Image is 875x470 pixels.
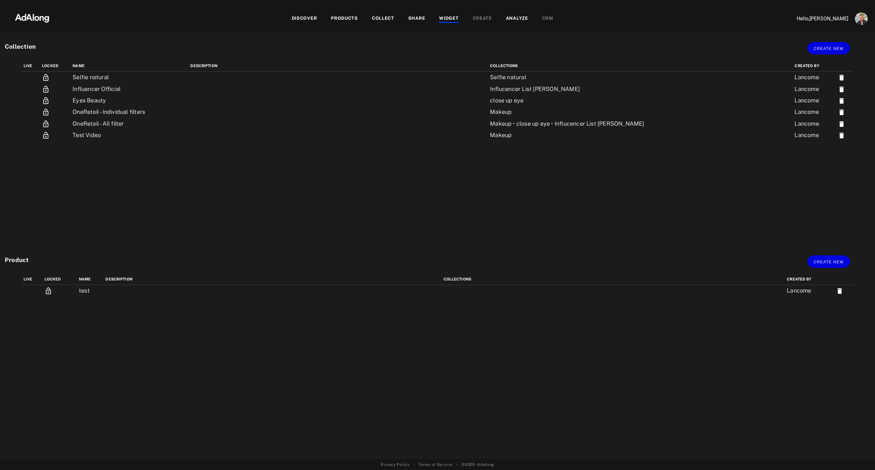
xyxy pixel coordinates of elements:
div: Selfie natural [490,73,682,81]
p: Hello, [PERSON_NAME] [785,15,848,23]
div: CREATE [473,15,492,23]
button: Create new [807,42,850,54]
th: Collections [442,274,786,285]
img: ACg8ocLjEk1irI4XXb49MzUGwa4F_C3PpCyg-3CPbiuLEZrYEA=s96-c [855,12,868,25]
td: Influencer Official [71,83,189,94]
td: Lancome [793,72,836,83]
div: DISCOVER [292,15,317,23]
td: Selfie natural [71,72,189,83]
button: Create new [807,255,850,268]
td: OneRetail - Individual filters [71,106,189,118]
th: Created by [793,60,836,72]
th: Locked [40,60,71,72]
th: Description [104,274,442,285]
div: ANALYZE [506,15,528,23]
a: Terms of Service [418,462,452,467]
div: Makeup [490,131,682,139]
iframe: Chat Widget [843,439,875,470]
div: PRODUCTS [331,15,358,23]
div: COLLECT [372,15,394,23]
th: Description [189,60,488,72]
span: © 2025 - Adalong [461,462,494,467]
td: Eyes Beauty [71,95,189,106]
button: Account settings [853,11,869,27]
td: Lancome [785,285,834,297]
th: Locked [43,274,77,285]
td: test [77,285,104,297]
td: Lancome [793,83,836,94]
div: close up eye [490,96,682,105]
span: • [413,462,415,467]
th: name [71,60,189,72]
div: Influcencer List [PERSON_NAME] [490,85,682,93]
td: Lancome [793,106,836,118]
div: Makeup • close up eye • Influcencer List [PERSON_NAME] [490,120,682,128]
img: 63233d7d88ed69de3c212112c67096b6.png [4,8,60,27]
td: OneRetail - All filter [71,118,189,129]
span: • [456,462,458,467]
td: Lancome [793,118,836,129]
th: Created by [785,274,834,285]
th: Collections [488,60,793,72]
a: Privacy Policy [381,462,409,467]
th: name [77,274,104,285]
div: WIDGET [439,15,458,23]
div: CRM [542,15,553,23]
td: Test Video [71,129,189,141]
th: Live [22,274,43,285]
span: Create new [814,46,843,51]
div: SHARE [408,15,425,23]
span: Create new [814,260,843,264]
div: Makeup [490,108,682,116]
th: Live [22,60,40,72]
td: Lancome [793,129,836,141]
td: Lancome [793,95,836,106]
